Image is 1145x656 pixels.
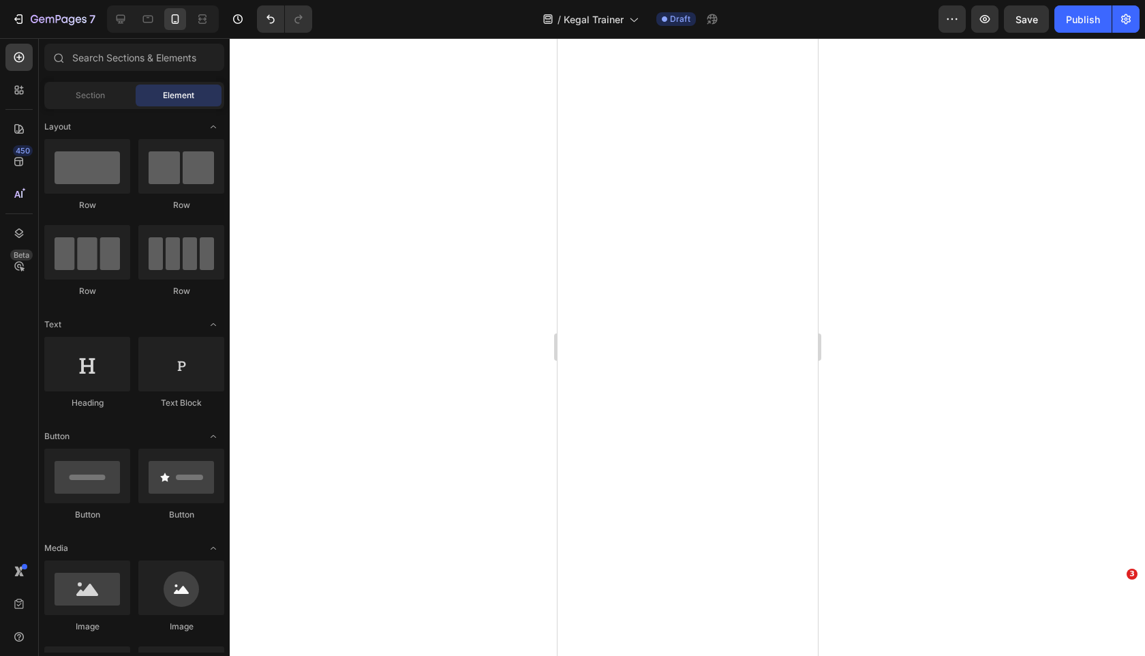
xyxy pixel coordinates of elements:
[138,285,224,297] div: Row
[163,89,194,102] span: Element
[138,199,224,211] div: Row
[10,250,33,260] div: Beta
[44,397,130,409] div: Heading
[202,314,224,336] span: Toggle open
[13,145,33,156] div: 450
[44,285,130,297] div: Row
[5,5,102,33] button: 7
[202,116,224,138] span: Toggle open
[202,426,224,447] span: Toggle open
[1099,589,1131,622] iframe: Intercom live chat
[44,318,61,331] span: Text
[1004,5,1049,33] button: Save
[44,542,68,554] span: Media
[670,13,690,25] span: Draft
[558,12,561,27] span: /
[1127,569,1138,580] span: 3
[138,397,224,409] div: Text Block
[44,621,130,633] div: Image
[1016,14,1038,25] span: Save
[76,89,105,102] span: Section
[44,509,130,521] div: Button
[1054,5,1112,33] button: Publish
[44,121,71,133] span: Layout
[138,621,224,633] div: Image
[44,44,224,71] input: Search Sections & Elements
[44,430,70,443] span: Button
[138,509,224,521] div: Button
[1066,12,1100,27] div: Publish
[202,537,224,559] span: Toggle open
[257,5,312,33] div: Undo/Redo
[558,38,818,656] iframe: Design area
[564,12,624,27] span: Kegal Trainer
[89,11,95,27] p: 7
[44,199,130,211] div: Row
